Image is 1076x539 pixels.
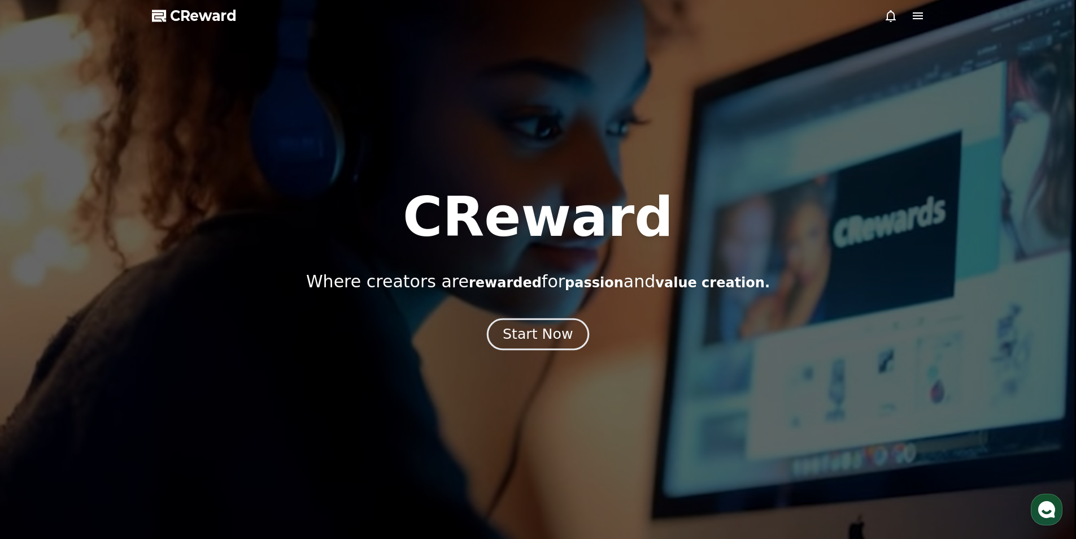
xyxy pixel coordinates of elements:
div: Start Now [503,325,573,344]
a: Start Now [489,330,587,341]
span: Home [29,376,49,385]
a: Home [3,359,75,387]
a: Messages [75,359,146,387]
button: Start Now [487,318,589,350]
span: Messages [94,376,127,385]
a: Settings [146,359,217,387]
span: rewarded [469,275,542,291]
h1: CReward [403,190,673,244]
a: CReward [152,7,237,25]
p: Where creators are for and [306,271,770,292]
span: passion [565,275,624,291]
span: Settings [167,376,195,385]
span: value creation. [655,275,770,291]
span: CReward [170,7,237,25]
